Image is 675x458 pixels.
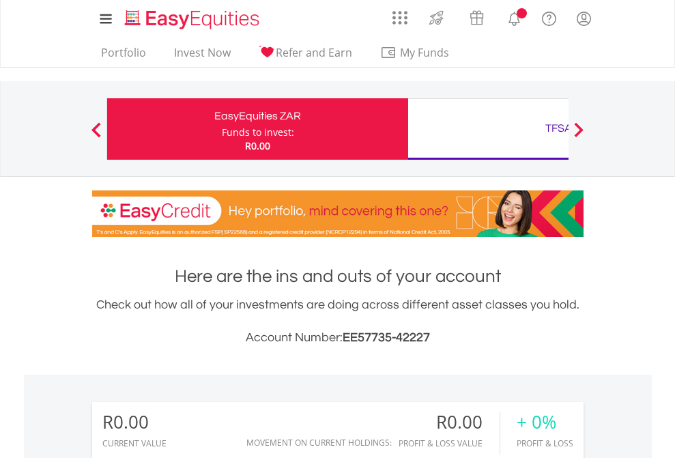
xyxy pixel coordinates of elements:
a: Invest Now [169,46,236,67]
a: My Profile [566,3,601,33]
h3: Account Number: [92,328,584,347]
a: Portfolio [96,46,152,67]
span: My Funds [380,44,470,61]
div: EasyEquities ZAR [115,106,400,126]
div: + 0% [517,412,573,432]
h1: Here are the ins and outs of your account [92,264,584,289]
button: Next [565,129,592,143]
div: Profit & Loss [517,439,573,448]
button: Previous [83,129,110,143]
img: EasyCredit Promotion Banner [92,190,584,237]
img: thrive-v2.svg [425,7,448,29]
img: grid-menu-icon.svg [392,10,407,25]
img: vouchers-v2.svg [465,7,488,29]
a: Notifications [497,3,532,31]
img: EasyEquities_Logo.png [122,8,265,31]
a: Refer and Earn [253,46,358,67]
span: EE57735-42227 [343,331,430,344]
div: Movement on Current Holdings: [246,438,392,447]
a: Vouchers [457,3,497,29]
div: R0.00 [399,412,500,432]
div: R0.00 [102,412,167,432]
div: CURRENT VALUE [102,439,167,448]
a: FAQ's and Support [532,3,566,31]
span: R0.00 [245,139,270,152]
a: AppsGrid [384,3,416,25]
div: Check out how all of your investments are doing across different asset classes you hold. [92,296,584,347]
div: Profit & Loss Value [399,439,500,448]
span: Refer and Earn [276,45,352,60]
a: Home page [119,3,265,31]
div: Funds to invest: [222,126,294,139]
